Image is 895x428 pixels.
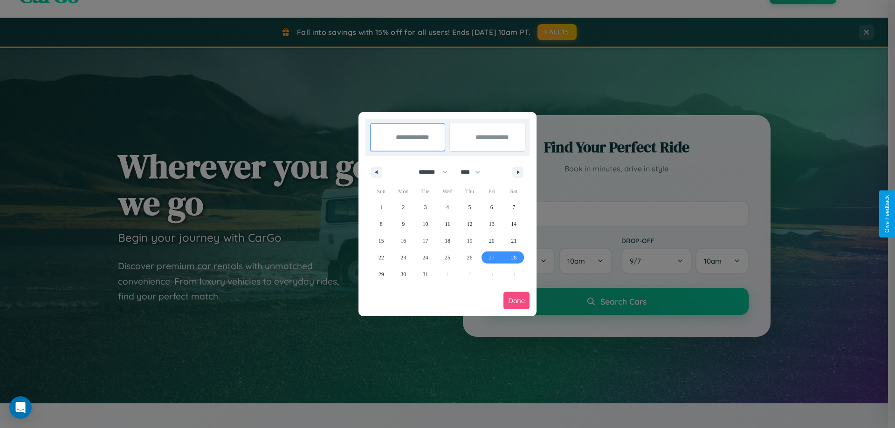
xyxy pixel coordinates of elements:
button: 11 [436,216,458,232]
button: 5 [459,199,481,216]
button: 4 [436,199,458,216]
button: Done [503,292,530,309]
button: 31 [414,266,436,283]
span: 12 [467,216,472,232]
button: 27 [481,249,503,266]
span: 19 [467,232,472,249]
button: 15 [370,232,392,249]
button: 6 [481,199,503,216]
button: 9 [392,216,414,232]
span: 21 [511,232,516,249]
span: Sat [503,184,525,199]
span: 13 [489,216,495,232]
span: 16 [400,232,406,249]
span: 17 [423,232,428,249]
span: Wed [436,184,458,199]
span: 31 [423,266,428,283]
span: 28 [511,249,516,266]
span: 30 [400,266,406,283]
span: Fri [481,184,503,199]
span: 15 [379,232,384,249]
button: 23 [392,249,414,266]
button: 19 [459,232,481,249]
button: 18 [436,232,458,249]
button: 30 [392,266,414,283]
span: Tue [414,184,436,199]
span: 29 [379,266,384,283]
span: 26 [467,249,472,266]
span: 23 [400,249,406,266]
span: 3 [424,199,427,216]
span: 4 [446,199,449,216]
button: 22 [370,249,392,266]
div: Open Intercom Messenger [9,396,32,419]
button: 29 [370,266,392,283]
button: 13 [481,216,503,232]
span: 25 [445,249,450,266]
span: 6 [490,199,493,216]
span: 9 [402,216,405,232]
button: 2 [392,199,414,216]
span: Mon [392,184,414,199]
span: 1 [380,199,383,216]
span: 22 [379,249,384,266]
button: 20 [481,232,503,249]
button: 7 [503,199,525,216]
span: 2 [402,199,405,216]
button: 26 [459,249,481,266]
span: 14 [511,216,516,232]
span: Sun [370,184,392,199]
button: 25 [436,249,458,266]
button: 16 [392,232,414,249]
button: 10 [414,216,436,232]
button: 3 [414,199,436,216]
span: 10 [423,216,428,232]
span: 27 [489,249,495,266]
span: Thu [459,184,481,199]
button: 24 [414,249,436,266]
span: 5 [468,199,471,216]
span: 18 [445,232,450,249]
span: 8 [380,216,383,232]
button: 17 [414,232,436,249]
span: 20 [489,232,495,249]
span: 7 [512,199,515,216]
button: 8 [370,216,392,232]
span: 24 [423,249,428,266]
button: 28 [503,249,525,266]
span: 11 [445,216,450,232]
button: 14 [503,216,525,232]
div: Give Feedback [884,195,890,233]
button: 21 [503,232,525,249]
button: 1 [370,199,392,216]
button: 12 [459,216,481,232]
